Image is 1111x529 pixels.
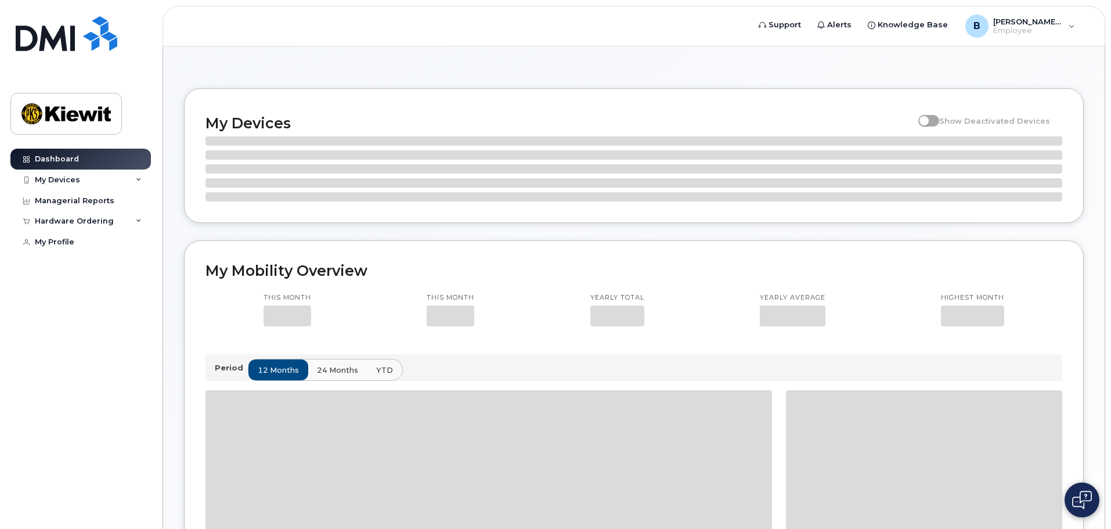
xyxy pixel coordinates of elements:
h2: My Mobility Overview [205,262,1062,279]
img: Open chat [1072,491,1092,509]
p: Highest month [941,293,1004,303]
span: YTD [376,365,393,376]
span: 24 months [317,365,358,376]
p: Period [215,362,248,373]
p: Yearly total [590,293,644,303]
p: Yearly average [760,293,825,303]
p: This month [427,293,474,303]
p: This month [264,293,311,303]
input: Show Deactivated Devices [918,110,928,119]
h2: My Devices [205,114,912,132]
span: Show Deactivated Devices [939,116,1050,125]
